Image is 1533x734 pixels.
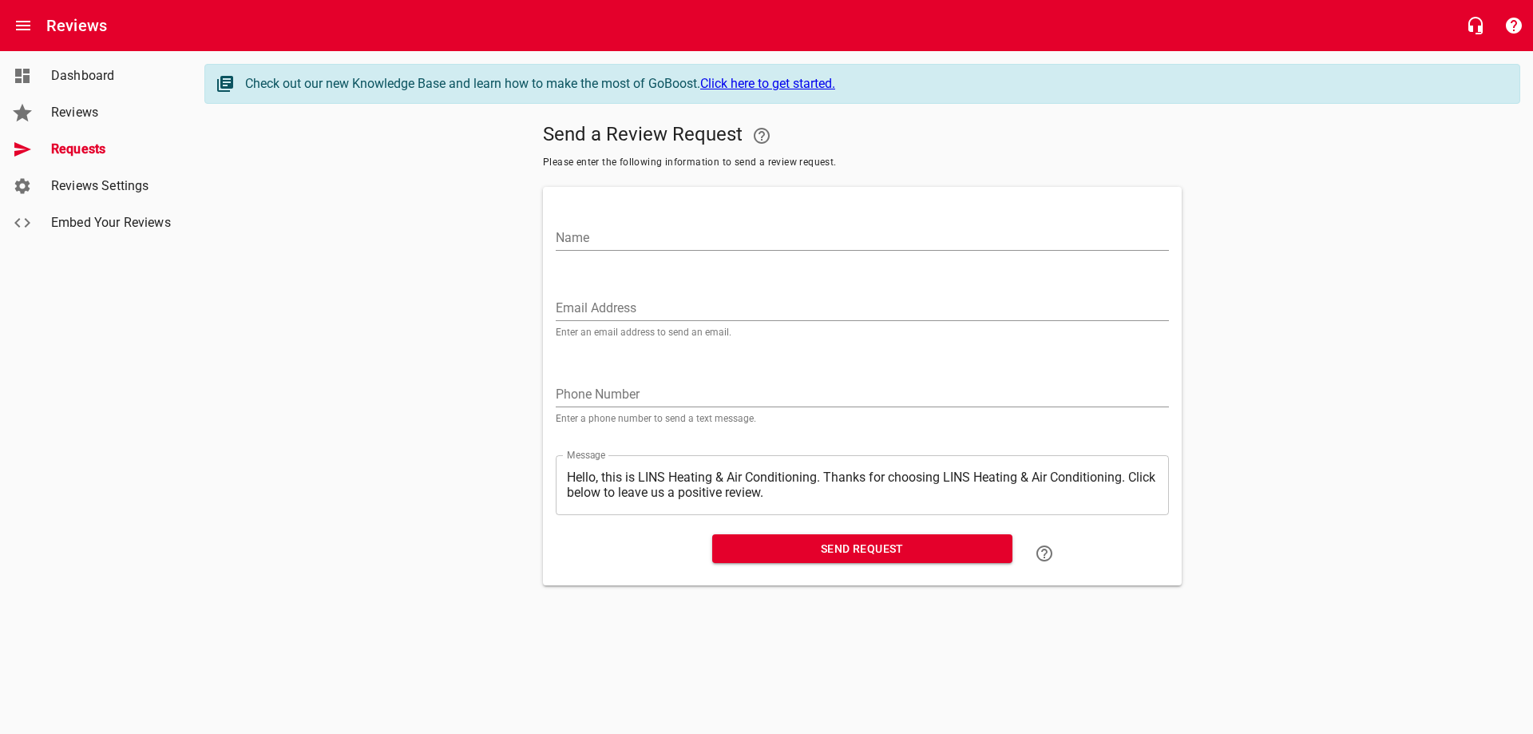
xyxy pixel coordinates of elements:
span: Requests [51,140,172,159]
button: Send Request [712,534,1012,564]
button: Open drawer [4,6,42,45]
button: Support Portal [1495,6,1533,45]
span: Embed Your Reviews [51,213,172,232]
button: Live Chat [1456,6,1495,45]
p: Enter an email address to send an email. [556,327,1169,337]
span: Reviews [51,103,172,122]
span: Send Request [725,539,1000,559]
p: Enter a phone number to send a text message. [556,414,1169,423]
span: Dashboard [51,66,172,85]
span: Please enter the following information to send a review request. [543,155,1182,171]
h5: Send a Review Request [543,117,1182,155]
a: Click here to get started. [700,76,835,91]
span: Reviews Settings [51,177,172,196]
a: Learn how to "Send a Review Request" [1025,534,1064,573]
textarea: Hello, this is LINS Heating & Air Conditioning. Thanks for choosing LINS Heating & Air Conditioni... [567,470,1158,500]
div: Check out our new Knowledge Base and learn how to make the most of GoBoost. [245,74,1503,93]
a: Your Google or Facebook account must be connected to "Send a Review Request" [743,117,781,155]
h6: Reviews [46,13,107,38]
